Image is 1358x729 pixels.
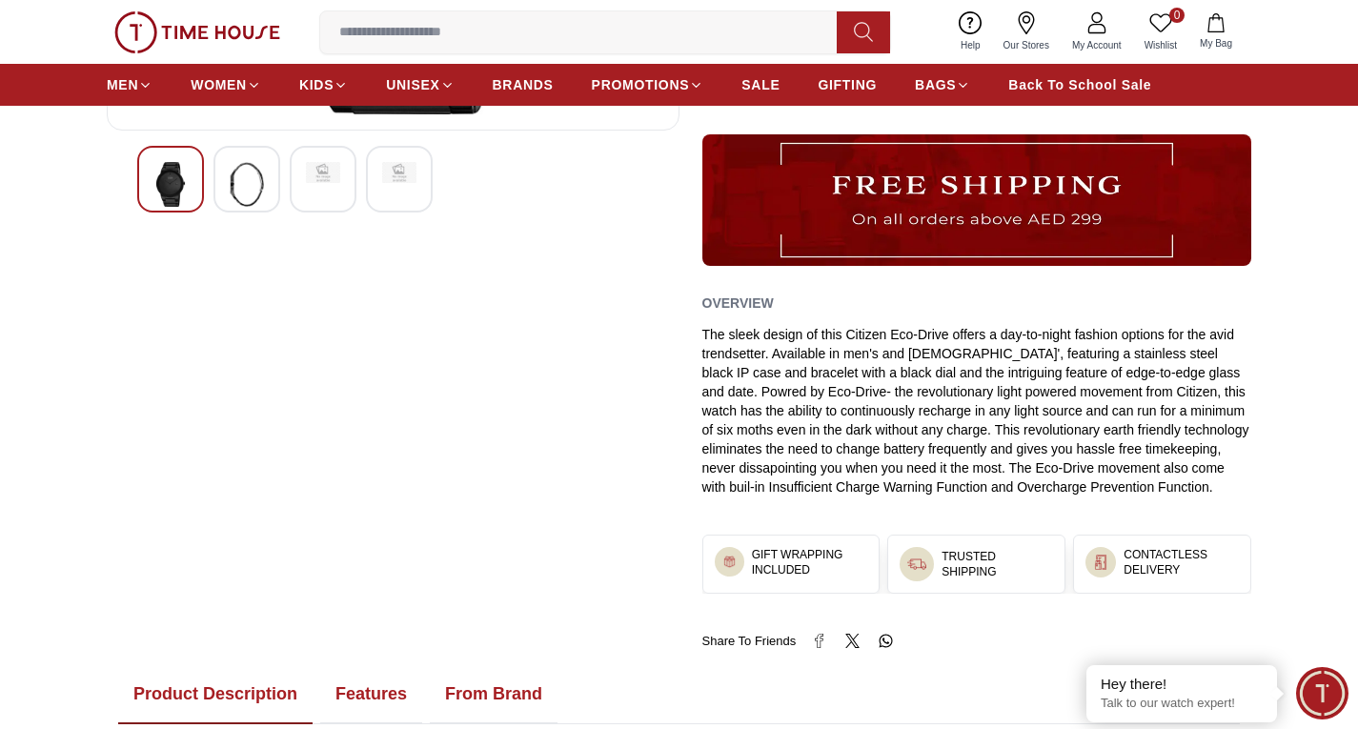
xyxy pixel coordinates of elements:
button: My Bag [1188,10,1244,54]
span: Share To Friends [702,632,797,651]
h3: TRUSTED SHIPPING [942,549,1053,579]
img: ... [114,11,280,53]
img: ECO-DRIVE MEN - AU1065-58E [153,162,188,207]
button: From Brand [430,665,557,724]
img: ... [1093,555,1108,570]
span: PROMOTIONS [592,75,690,94]
span: UNISEX [386,75,439,94]
button: Features [320,665,422,724]
span: SALE [741,75,780,94]
div: Chat Widget [1296,667,1348,719]
a: BAGS [915,68,970,102]
img: ... [702,134,1251,266]
a: Help [949,8,992,56]
span: BRANDS [493,75,554,94]
a: WOMEN [191,68,261,102]
a: PROMOTIONS [592,68,704,102]
div: The sleek design of this Citizen Eco-Drive offers a day-to-night fashion options for the avid tre... [702,325,1252,496]
a: KIDS [299,68,348,102]
img: ... [722,555,737,569]
h3: CONTACTLESS DELIVERY [1124,547,1239,577]
a: MEN [107,68,152,102]
span: My Bag [1192,36,1240,51]
span: MEN [107,75,138,94]
span: 0 [1169,8,1185,23]
h3: GIFT WRAPPING INCLUDED [752,547,868,577]
button: Product Description [118,665,313,724]
span: My Account [1064,38,1129,52]
span: GIFTING [818,75,877,94]
div: Hey there! [1101,675,1263,694]
a: 0Wishlist [1133,8,1188,56]
a: BRANDS [493,68,554,102]
span: BAGS [915,75,956,94]
span: Our Stores [996,38,1057,52]
h2: Overview [702,289,774,317]
p: Talk to our watch expert! [1101,696,1263,712]
img: ... [907,555,926,574]
span: WOMEN [191,75,247,94]
a: Our Stores [992,8,1061,56]
span: Help [953,38,988,52]
span: KIDS [299,75,334,94]
a: SALE [741,68,780,102]
img: ECO-DRIVE MEN - AU1065-58E [382,162,416,183]
a: UNISEX [386,68,454,102]
img: ECO-DRIVE MEN - AU1065-58E [230,162,264,207]
span: Back To School Sale [1008,75,1151,94]
a: Back To School Sale [1008,68,1151,102]
img: ECO-DRIVE MEN - AU1065-58E [306,162,340,183]
span: Wishlist [1137,38,1185,52]
a: GIFTING [818,68,877,102]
